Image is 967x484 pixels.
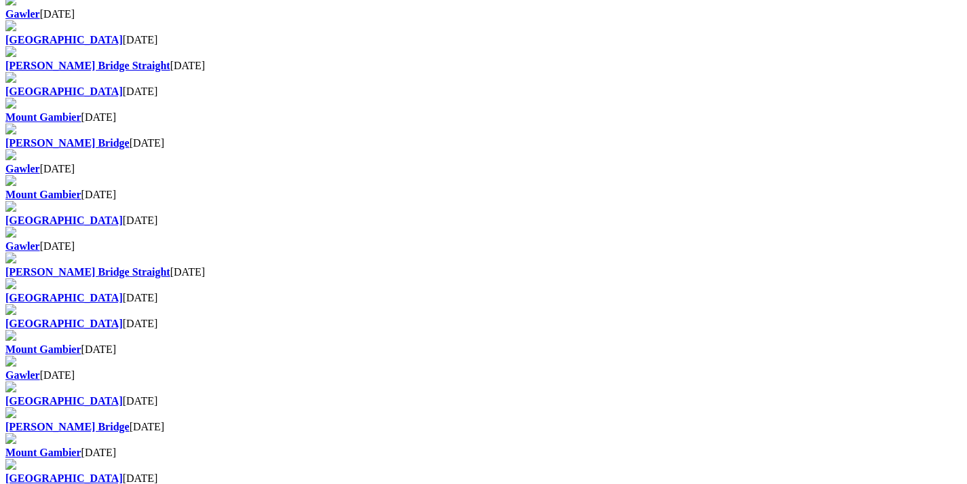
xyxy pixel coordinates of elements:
a: [GEOGRAPHIC_DATA] [5,292,123,303]
a: Mount Gambier [5,343,81,355]
a: [PERSON_NAME] Bridge Straight [5,266,170,278]
a: [PERSON_NAME] Bridge [5,137,130,149]
div: [DATE] [5,111,962,124]
div: [DATE] [5,86,962,98]
a: Gawler [5,8,40,20]
img: file-red.svg [5,356,16,367]
img: file-red.svg [5,149,16,160]
a: [GEOGRAPHIC_DATA] [5,34,123,45]
div: [DATE] [5,343,962,356]
div: [DATE] [5,266,962,278]
div: [DATE] [5,60,962,72]
a: Gawler [5,369,40,381]
a: Gawler [5,163,40,174]
a: [GEOGRAPHIC_DATA] [5,395,123,407]
div: [DATE] [5,421,962,433]
div: [DATE] [5,318,962,330]
div: [DATE] [5,240,962,253]
a: Gawler [5,240,40,252]
div: [DATE] [5,447,962,459]
a: [GEOGRAPHIC_DATA] [5,318,123,329]
a: Mount Gambier [5,111,81,123]
img: file-red.svg [5,175,16,186]
a: [PERSON_NAME] Bridge [5,421,130,432]
img: file-red.svg [5,304,16,315]
img: file-red.svg [5,227,16,238]
div: [DATE] [5,369,962,381]
div: [DATE] [5,395,962,407]
div: [DATE] [5,137,962,149]
div: [DATE] [5,34,962,46]
img: file-red.svg [5,459,16,470]
a: [PERSON_NAME] Bridge Straight [5,60,170,71]
img: file-red.svg [5,20,16,31]
div: [DATE] [5,215,962,227]
img: file-red.svg [5,407,16,418]
a: [GEOGRAPHIC_DATA] [5,215,123,226]
img: file-red.svg [5,72,16,83]
img: file-red.svg [5,46,16,57]
a: [GEOGRAPHIC_DATA] [5,472,123,484]
img: file-red.svg [5,330,16,341]
a: [GEOGRAPHIC_DATA] [5,86,123,97]
div: [DATE] [5,189,962,201]
img: file-red.svg [5,253,16,263]
a: Mount Gambier [5,447,81,458]
img: file-red.svg [5,278,16,289]
img: file-red.svg [5,381,16,392]
img: file-red.svg [5,124,16,134]
a: Mount Gambier [5,189,81,200]
img: file-red.svg [5,201,16,212]
img: file-red.svg [5,433,16,444]
div: [DATE] [5,163,962,175]
div: [DATE] [5,292,962,304]
img: file-red.svg [5,98,16,109]
div: [DATE] [5,8,962,20]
